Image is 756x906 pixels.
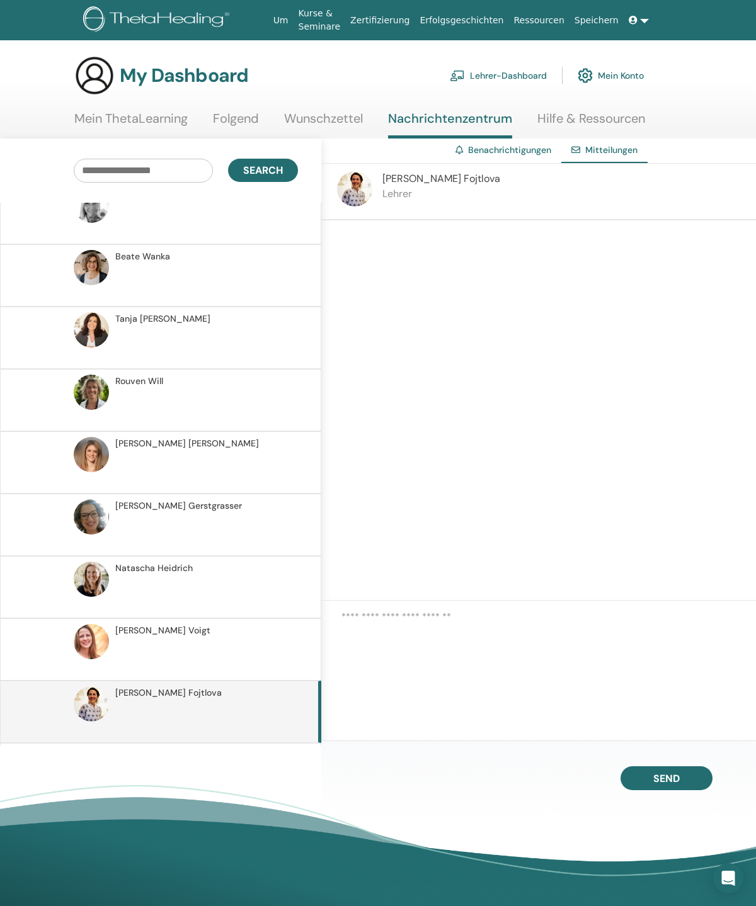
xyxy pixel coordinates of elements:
a: Ressourcen [508,9,569,32]
img: chalkboard-teacher.svg [450,70,465,81]
a: Wunschzettel [284,111,363,135]
img: default.jpg [74,562,109,597]
img: cog.svg [578,65,593,86]
a: Zertifizierung [345,9,415,32]
a: Hilfe & Ressourcen [537,111,645,135]
a: Mein ThetaLearning [74,111,188,135]
img: default.jpg [74,188,109,223]
p: Lehrer [382,186,500,201]
span: [PERSON_NAME] Fojtlova [115,686,222,699]
button: Send [621,766,713,790]
span: [PERSON_NAME] Gerstgrasser [115,499,242,512]
div: Open Intercom Messenger [713,863,743,893]
a: Kurse & Seminare [294,2,346,38]
span: [PERSON_NAME] [PERSON_NAME] [115,437,259,450]
button: Search [228,159,298,182]
span: Natascha Heidrich [115,562,193,575]
a: Benachrichtigungen [468,144,551,156]
a: Nachrichtenzentrum [388,111,512,139]
h3: My Dashboard [120,64,248,87]
a: Mein Konto [578,62,644,89]
a: Lehrer-Dashboard [450,62,547,89]
span: Send [653,772,680,785]
a: Erfolgsgeschichten [415,9,508,32]
img: default.jpg [74,250,109,285]
span: Search [243,164,283,177]
img: default.jpg [74,437,109,472]
a: Um [268,9,294,32]
img: default.jpg [74,624,109,659]
img: default.jpg [337,171,372,207]
img: default.jpg [74,499,109,535]
img: generic-user-icon.jpg [74,55,115,96]
img: logo.png [83,6,234,35]
span: Tanja [PERSON_NAME] [115,312,210,326]
a: Folgend [213,111,259,135]
img: default.jpg [74,375,109,410]
a: Speichern [570,9,624,32]
img: default.jpg [74,686,109,722]
span: [PERSON_NAME] Voigt [115,624,210,637]
span: [PERSON_NAME] Fojtlova [382,172,500,185]
span: Beate Wanka [115,250,170,263]
img: default.jpg [74,312,109,348]
span: Rouven Will [115,375,163,388]
span: Mitteilungen [585,144,638,156]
